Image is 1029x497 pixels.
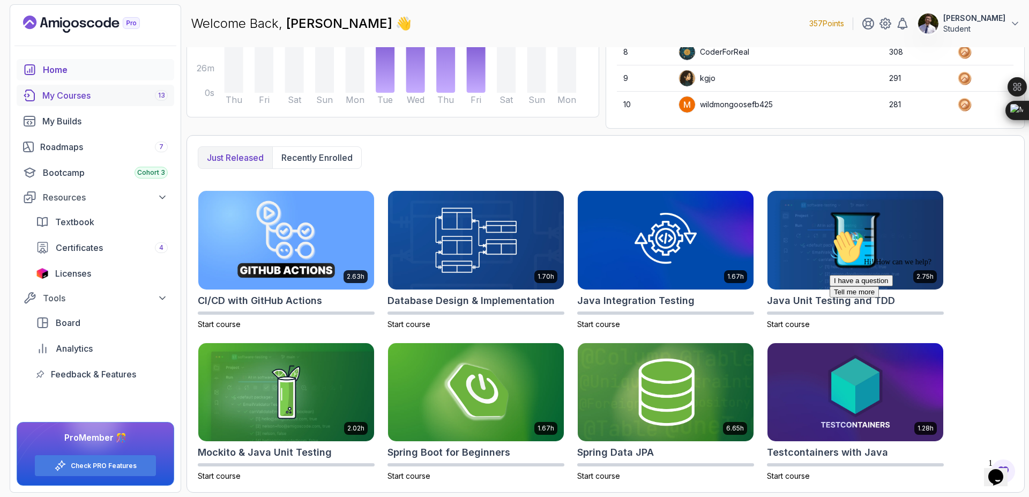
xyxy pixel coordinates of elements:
[56,316,80,329] span: Board
[34,455,156,477] button: Check PRO Features
[23,16,165,33] a: Landing page
[272,147,361,168] button: Recently enrolled
[4,61,54,72] button: Tell me more
[678,96,773,113] div: wildmongoosefb425
[883,65,951,92] td: 291
[396,15,412,33] span: 👋
[205,87,214,98] tspan: 0s
[678,70,715,87] div: kgjo
[577,343,754,482] a: Spring Data JPA card6.65hSpring Data JPAStart course
[17,110,174,132] a: builds
[437,94,454,105] tspan: Thu
[943,13,1005,24] p: [PERSON_NAME]
[288,94,302,105] tspan: Sat
[286,16,396,31] span: [PERSON_NAME]
[198,147,272,168] button: Just released
[918,13,938,34] img: user profile image
[577,320,620,329] span: Start course
[387,343,564,482] a: Spring Boot for Beginners card1.67hSpring Boot for BeginnersStart course
[29,364,174,385] a: feedback
[883,39,951,65] td: 308
[617,92,672,118] td: 10
[29,263,174,284] a: licenses
[55,216,94,228] span: Textbook
[17,162,174,183] a: bootcamp
[387,471,430,480] span: Start course
[918,13,1020,34] button: user profile image[PERSON_NAME]Student
[617,39,672,65] td: 8
[984,454,1018,486] iframe: chat widget
[377,94,393,105] tspan: Tue
[197,63,214,73] tspan: 26m
[198,343,374,442] img: Mockito & Java Unit Testing card
[347,272,364,281] p: 2.63h
[825,226,1018,449] iframe: chat widget
[499,94,513,105] tspan: Sat
[55,267,91,280] span: Licenses
[56,342,93,355] span: Analytics
[387,320,430,329] span: Start course
[17,85,174,106] a: courses
[43,292,168,305] div: Tools
[577,471,620,480] span: Start course
[679,70,695,86] img: user profile image
[226,94,242,105] tspan: Thu
[29,211,174,233] a: textbook
[29,338,174,359] a: analytics
[387,445,510,460] h2: Spring Boot for Beginners
[577,293,695,308] h2: Java Integration Testing
[51,368,136,381] span: Feedback & Features
[767,191,943,290] img: Java Unit Testing and TDD card
[577,190,754,330] a: Java Integration Testing card1.67hJava Integration TestingStart course
[767,343,943,442] img: Testcontainers with Java card
[198,293,322,308] h2: CI/CD with GitHub Actions
[159,243,163,252] span: 4
[679,44,695,60] img: user profile image
[36,268,49,279] img: jetbrains icon
[29,312,174,333] a: board
[538,424,554,433] p: 1.67h
[71,462,137,470] a: Check PRO Features
[407,94,424,105] tspan: Wed
[207,151,264,164] p: Just released
[346,94,364,105] tspan: Mon
[4,4,39,39] img: :wave:
[43,166,168,179] div: Bootcamp
[198,320,241,329] span: Start course
[43,63,168,76] div: Home
[578,343,754,442] img: Spring Data JPA card
[191,15,412,32] p: Welcome Back,
[388,343,564,442] img: Spring Boot for Beginners card
[42,115,168,128] div: My Builds
[159,143,163,151] span: 7
[388,191,564,290] img: Database Design & Implementation card
[767,190,944,330] a: Java Unit Testing and TDD card2.75hJava Unit Testing and TDDStart course
[198,38,214,49] tspan: 51m
[198,190,375,330] a: CI/CD with GitHub Actions card2.63hCI/CD with GitHub ActionsStart course
[29,237,174,258] a: certificates
[259,94,270,105] tspan: Fri
[281,151,353,164] p: Recently enrolled
[557,94,576,105] tspan: Mon
[4,4,197,72] div: 👋Hi! How can we help?I have a questionTell me more
[726,424,744,433] p: 6.65h
[883,92,951,118] td: 281
[767,445,888,460] h2: Testcontainers with Java
[42,89,168,102] div: My Courses
[767,471,810,480] span: Start course
[767,320,810,329] span: Start course
[17,59,174,80] a: home
[198,191,374,290] img: CI/CD with GitHub Actions card
[528,94,545,105] tspan: Sun
[578,191,754,290] img: Java Integration Testing card
[43,191,168,204] div: Resources
[198,445,332,460] h2: Mockito & Java Unit Testing
[387,293,555,308] h2: Database Design & Implementation
[767,343,944,482] a: Testcontainers with Java card1.28hTestcontainers with JavaStart course
[198,343,375,482] a: Mockito & Java Unit Testing card2.02hMockito & Java Unit TestingStart course
[679,97,695,113] img: user profile image
[809,18,844,29] p: 357 Points
[767,293,895,308] h2: Java Unit Testing and TDD
[727,272,744,281] p: 1.67h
